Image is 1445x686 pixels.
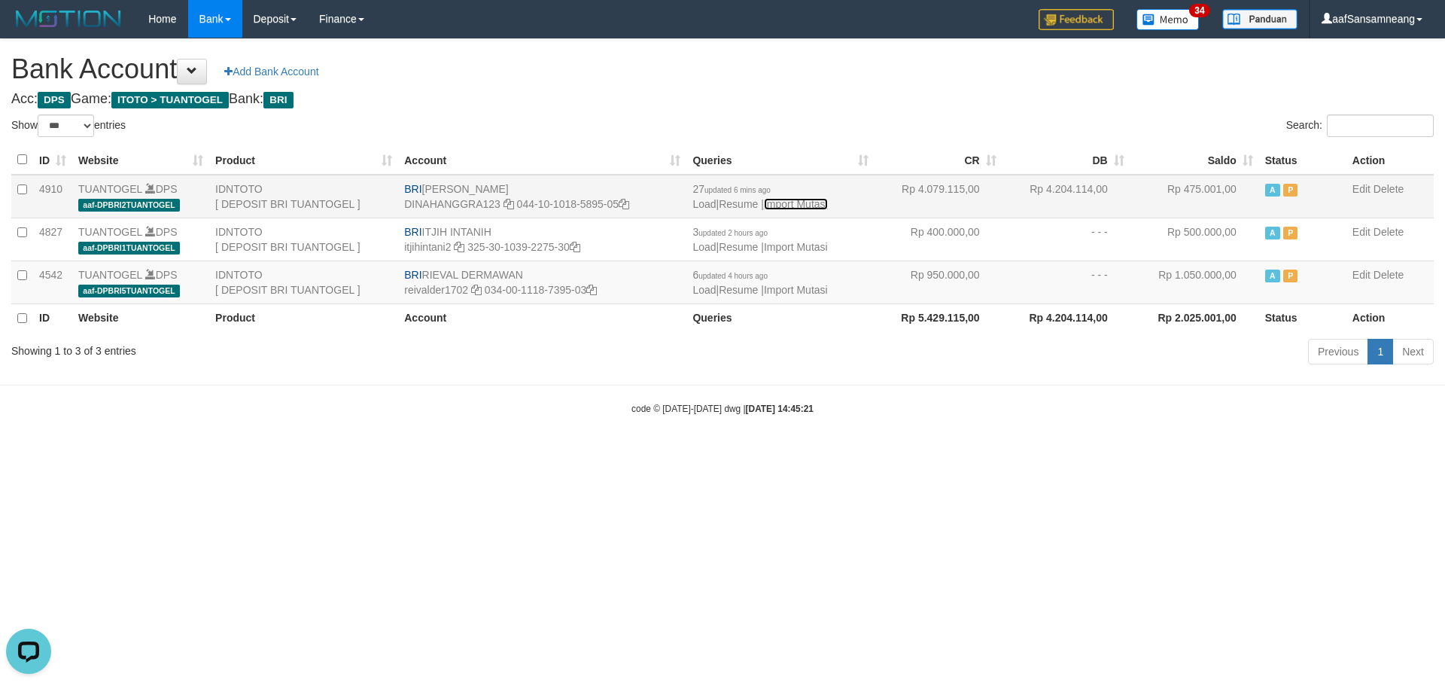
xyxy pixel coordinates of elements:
th: Account [398,303,686,333]
a: Copy itjihintani2 to clipboard [454,241,464,253]
a: Next [1392,339,1434,364]
span: aaf-DPBRI5TUANTOGEL [78,285,180,297]
td: DPS [72,261,209,303]
span: 3 [692,226,768,238]
th: Queries: activate to sort column ascending [686,145,874,175]
img: panduan.png [1222,9,1297,29]
a: Edit [1352,183,1370,195]
a: Load [692,241,716,253]
td: Rp 475.001,00 [1130,175,1259,218]
th: Action [1346,145,1434,175]
a: Delete [1374,269,1404,281]
input: Search: [1327,114,1434,137]
span: DPS [38,92,71,108]
span: BRI [404,183,421,195]
span: | | [692,183,827,210]
span: updated 2 hours ago [698,229,768,237]
td: IDNTOTO [ DEPOSIT BRI TUANTOGEL ] [209,261,398,303]
strong: [DATE] 14:45:21 [746,404,814,414]
td: ITJIH INTANIH 325-30-1039-2275-30 [398,218,686,261]
span: 27 [692,183,770,195]
td: 4542 [33,261,72,303]
small: code © [DATE]-[DATE] dwg | [631,404,814,414]
th: ID [33,303,72,333]
th: DB: activate to sort column ascending [1002,145,1130,175]
th: CR: activate to sort column ascending [875,145,1002,175]
th: Website [72,303,209,333]
a: 1 [1367,339,1393,364]
a: TUANTOGEL [78,269,142,281]
td: DPS [72,218,209,261]
th: Queries [686,303,874,333]
a: Copy reivalder1702 to clipboard [471,284,482,296]
a: Import Mutasi [764,241,828,253]
a: Load [692,198,716,210]
a: TUANTOGEL [78,183,142,195]
span: updated 4 hours ago [698,272,768,280]
th: Website: activate to sort column ascending [72,145,209,175]
td: 4827 [33,218,72,261]
td: Rp 1.050.000,00 [1130,261,1259,303]
a: Resume [719,241,758,253]
a: Delete [1374,183,1404,195]
th: Status [1259,145,1346,175]
a: Add Bank Account [214,59,328,84]
th: Rp 4.204.114,00 [1002,303,1130,333]
td: RIEVAL DERMAWAN 034-00-1118-7395-03 [398,261,686,303]
span: Paused [1283,270,1298,282]
a: Copy 325301039227530 to clipboard [570,241,580,253]
span: BRI [263,92,293,108]
a: Import Mutasi [764,198,828,210]
a: Delete [1374,226,1404,238]
a: Load [692,284,716,296]
span: BRI [404,269,421,281]
span: | | [692,226,827,253]
a: Copy DINAHANGGRA123 to clipboard [503,198,514,210]
th: Product: activate to sort column ascending [209,145,398,175]
a: Edit [1352,269,1370,281]
td: Rp 500.000,00 [1130,218,1259,261]
a: Resume [719,198,758,210]
span: Paused [1283,227,1298,239]
th: Action [1346,303,1434,333]
button: Open LiveChat chat widget [6,6,51,51]
span: updated 6 mins ago [704,186,771,194]
span: aaf-DPBRI2TUANTOGEL [78,199,180,212]
a: DINAHANGGRA123 [404,198,500,210]
img: Button%20Memo.svg [1136,9,1200,30]
th: Rp 2.025.001,00 [1130,303,1259,333]
td: DPS [72,175,209,218]
th: Status [1259,303,1346,333]
a: TUANTOGEL [78,226,142,238]
td: IDNTOTO [ DEPOSIT BRI TUANTOGEL ] [209,218,398,261]
th: ID: activate to sort column ascending [33,145,72,175]
td: Rp 400.000,00 [875,218,1002,261]
span: BRI [404,226,421,238]
th: Rp 5.429.115,00 [875,303,1002,333]
img: MOTION_logo.png [11,8,126,30]
td: IDNTOTO [ DEPOSIT BRI TUANTOGEL ] [209,175,398,218]
a: Copy 034001118739503 to clipboard [586,284,597,296]
a: Copy 044101018589505 to clipboard [619,198,629,210]
span: 34 [1189,4,1209,17]
span: Active [1265,227,1280,239]
label: Search: [1286,114,1434,137]
td: [PERSON_NAME] 044-10-1018-5895-05 [398,175,686,218]
th: Saldo: activate to sort column ascending [1130,145,1259,175]
label: Show entries [11,114,126,137]
th: Account: activate to sort column ascending [398,145,686,175]
h4: Acc: Game: Bank: [11,92,1434,107]
span: Active [1265,270,1280,282]
span: Paused [1283,184,1298,197]
div: Showing 1 to 3 of 3 entries [11,337,591,358]
img: Feedback.jpg [1039,9,1114,30]
td: 4910 [33,175,72,218]
td: Rp 4.079.115,00 [875,175,1002,218]
a: Previous [1308,339,1368,364]
span: ITOTO > TUANTOGEL [111,92,229,108]
a: Import Mutasi [764,284,828,296]
a: reivalder1702 [404,284,468,296]
a: itjihintani2 [404,241,451,253]
span: | | [692,269,827,296]
span: 6 [692,269,768,281]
